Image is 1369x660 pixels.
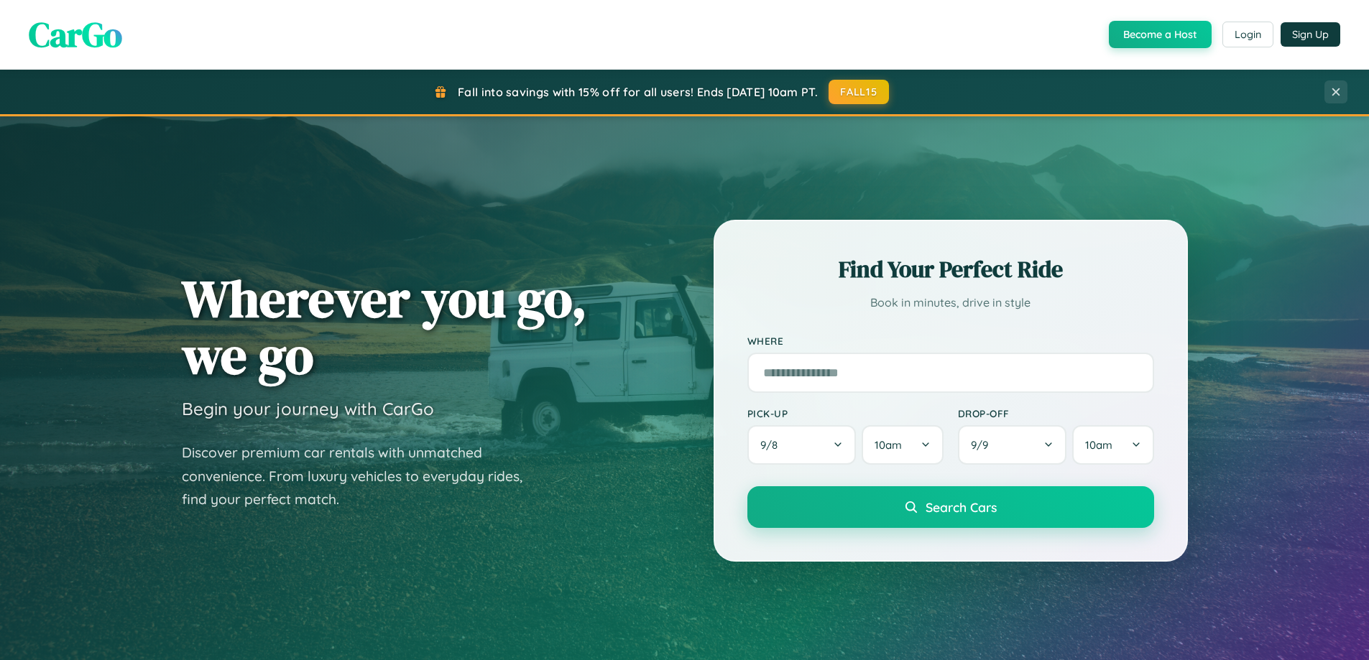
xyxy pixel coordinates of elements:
[182,270,587,384] h1: Wherever you go, we go
[747,292,1154,313] p: Book in minutes, drive in style
[458,85,818,99] span: Fall into savings with 15% off for all users! Ends [DATE] 10am PT.
[182,441,541,511] p: Discover premium car rentals with unmatched convenience. From luxury vehicles to everyday rides, ...
[926,499,997,515] span: Search Cars
[747,335,1154,347] label: Where
[971,438,995,452] span: 9 / 9
[875,438,902,452] span: 10am
[747,486,1154,528] button: Search Cars
[829,80,889,104] button: FALL15
[747,407,944,419] label: Pick-up
[760,438,785,452] span: 9 / 8
[1109,21,1212,48] button: Become a Host
[958,407,1154,419] label: Drop-off
[1085,438,1112,452] span: 10am
[862,425,943,465] button: 10am
[747,254,1154,285] h2: Find Your Perfect Ride
[958,425,1067,465] button: 9/9
[1072,425,1153,465] button: 10am
[1222,22,1273,47] button: Login
[1281,22,1340,47] button: Sign Up
[747,425,857,465] button: 9/8
[182,398,434,419] h3: Begin your journey with CarGo
[29,11,122,58] span: CarGo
